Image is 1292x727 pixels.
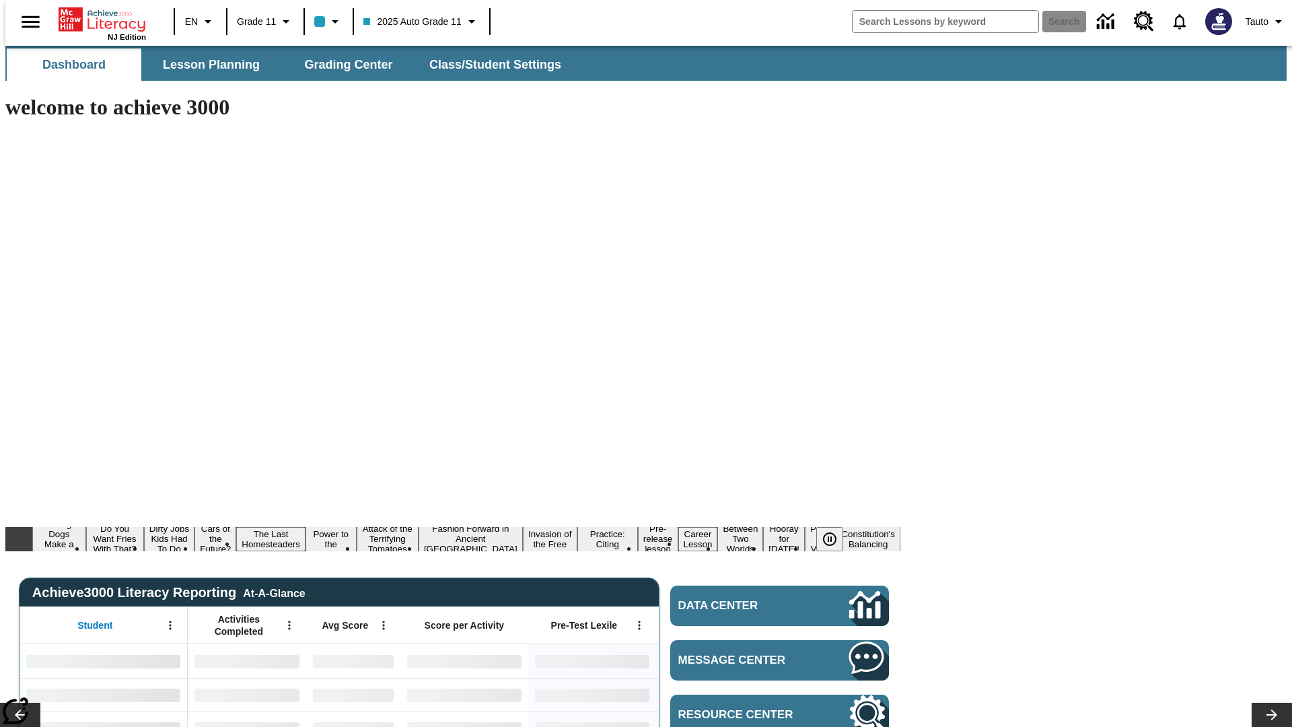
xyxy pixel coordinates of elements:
[322,619,368,631] span: Avg Score
[306,644,400,678] div: No Data,
[59,6,146,33] a: Home
[7,48,141,81] button: Dashboard
[42,57,106,73] span: Dashboard
[306,678,400,712] div: No Data,
[678,708,809,722] span: Resource Center
[1240,9,1292,34] button: Profile/Settings
[243,585,305,600] div: At-A-Glance
[77,619,112,631] span: Student
[32,585,306,600] span: Achieve3000 Literacy Reporting
[306,517,357,561] button: Slide 6 Solar Power to the People
[279,615,299,635] button: Open Menu
[163,57,260,73] span: Lesson Planning
[185,15,198,29] span: EN
[638,522,678,556] button: Slide 11 Pre-release lesson
[816,527,843,551] button: Pause
[1126,3,1162,40] a: Resource Center, Will open in new tab
[5,48,573,81] div: SubNavbar
[816,527,857,551] div: Pause
[419,522,523,556] button: Slide 8 Fashion Forward in Ancient Rome
[1197,4,1240,39] button: Select a new avatar
[1162,4,1197,39] a: Notifications
[188,644,306,678] div: No Data,
[629,615,649,635] button: Open Menu
[678,599,804,613] span: Data Center
[86,522,144,556] button: Slide 2 Do You Want Fries With That?
[523,517,577,561] button: Slide 9 The Invasion of the Free CD
[853,11,1038,32] input: search field
[763,522,805,556] button: Slide 14 Hooray for Constitution Day!
[429,57,561,73] span: Class/Student Settings
[11,2,50,42] button: Open side menu
[160,615,180,635] button: Open Menu
[357,522,419,556] button: Slide 7 Attack of the Terrifying Tomatoes
[5,46,1287,81] div: SubNavbar
[309,9,349,34] button: Class color is light blue. Change class color
[237,15,276,29] span: Grade 11
[194,522,236,556] button: Slide 4 Cars of the Future?
[304,57,392,73] span: Grading Center
[670,586,889,626] a: Data Center
[5,95,900,120] h1: welcome to achieve 3000
[179,9,222,34] button: Language: EN, Select a language
[1089,3,1126,40] a: Data Center
[425,619,505,631] span: Score per Activity
[577,517,638,561] button: Slide 10 Mixed Practice: Citing Evidence
[363,15,461,29] span: 2025 Auto Grade 11
[231,9,299,34] button: Grade: Grade 11, Select a grade
[1252,703,1292,727] button: Lesson carousel, Next
[194,613,283,637] span: Activities Completed
[836,517,900,561] button: Slide 16 The Constitution's Balancing Act
[717,522,763,556] button: Slide 13 Between Two Worlds
[32,517,86,561] button: Slide 1 Diving Dogs Make a Splash
[144,522,195,556] button: Slide 3 Dirty Jobs Kids Had To Do
[1246,15,1268,29] span: Tauto
[358,9,485,34] button: Class: 2025 Auto Grade 11, Select your class
[805,522,836,556] button: Slide 15 Point of View
[281,48,416,81] button: Grading Center
[373,615,394,635] button: Open Menu
[678,527,718,551] button: Slide 12 Career Lesson
[551,619,618,631] span: Pre-Test Lexile
[236,527,306,551] button: Slide 5 The Last Homesteaders
[419,48,572,81] button: Class/Student Settings
[108,33,146,41] span: NJ Edition
[1205,8,1232,35] img: Avatar
[188,678,306,712] div: No Data,
[144,48,279,81] button: Lesson Planning
[670,640,889,681] a: Message Center
[59,5,146,41] div: Home
[678,654,809,667] span: Message Center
